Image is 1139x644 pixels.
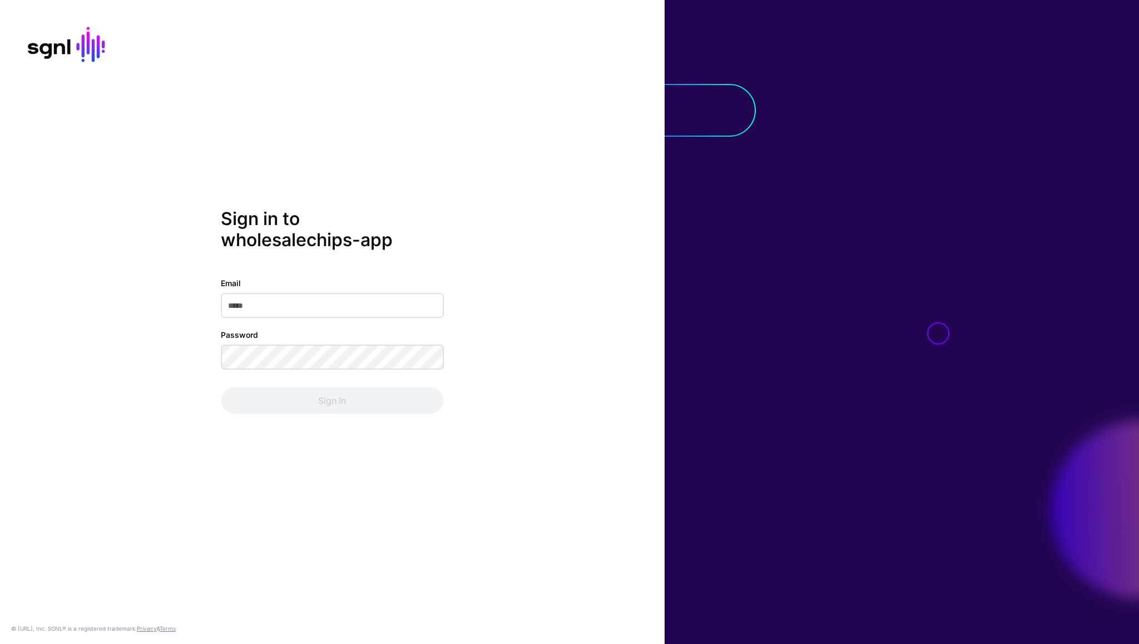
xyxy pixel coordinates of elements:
[221,277,241,289] label: Email
[11,624,176,633] div: © [URL], Inc. SGNL® is a registered trademark. &
[221,329,258,341] label: Password
[137,625,157,632] a: Privacy
[160,625,176,632] a: Terms
[221,208,443,251] h2: Sign in to wholesalechips-app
